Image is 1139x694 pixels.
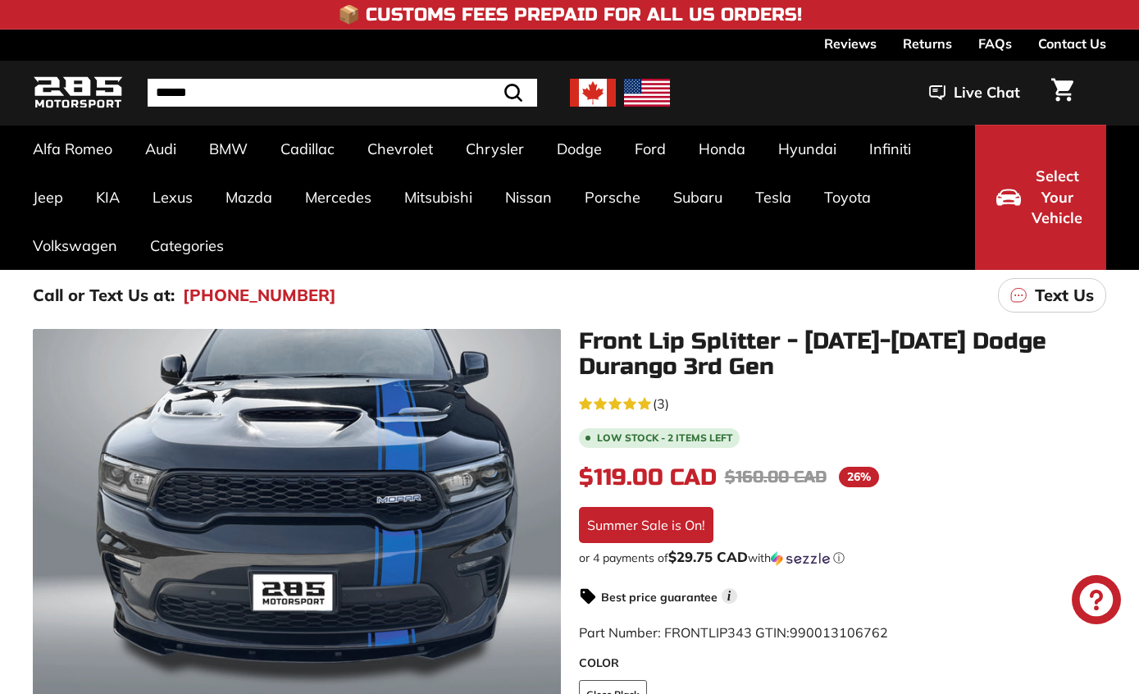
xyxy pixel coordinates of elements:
a: Ford [618,125,682,173]
div: Summer Sale is On! [579,507,713,543]
h1: Front Lip Splitter - [DATE]-[DATE] Dodge Durango 3rd Gen [579,329,1107,380]
span: $160.00 CAD [725,467,827,487]
p: Call or Text Us at: [33,283,175,308]
a: Volkswagen [16,221,134,270]
span: 26% [839,467,879,487]
a: Mitsubishi [388,173,489,221]
a: Lexus [136,173,209,221]
span: Live Chat [954,82,1020,103]
a: Honda [682,125,762,173]
a: Returns [903,30,952,57]
a: Cart [1041,65,1083,121]
a: KIA [80,173,136,221]
a: Mazda [209,173,289,221]
p: Text Us [1035,283,1094,308]
inbox-online-store-chat: Shopify online store chat [1067,575,1126,628]
a: Contact Us [1038,30,1106,57]
a: Jeep [16,173,80,221]
img: Sezzle [771,551,830,566]
h4: 📦 Customs Fees Prepaid for All US Orders! [338,5,802,25]
a: Alfa Romeo [16,125,129,173]
a: Tesla [739,173,808,221]
a: Categories [134,221,240,270]
span: 990013106762 [790,624,888,641]
input: Search [148,79,537,107]
a: Mercedes [289,173,388,221]
span: $119.00 CAD [579,463,717,491]
a: Infiniti [853,125,927,173]
a: Text Us [998,278,1106,313]
a: 5.0 rating (3 votes) [579,392,1107,413]
button: Live Chat [908,72,1041,113]
a: [PHONE_NUMBER] [183,283,336,308]
strong: Best price guarantee [601,590,718,605]
a: Chrysler [449,125,540,173]
a: Dodge [540,125,618,173]
a: Subaru [657,173,739,221]
span: (3) [653,394,669,413]
a: BMW [193,125,264,173]
div: or 4 payments of with [579,550,1107,566]
a: Audi [129,125,193,173]
span: i [722,588,737,604]
a: Chevrolet [351,125,449,173]
span: Part Number: FRONTLIP343 GTIN: [579,624,888,641]
a: Cadillac [264,125,351,173]
img: Logo_285_Motorsport_areodynamics_components [33,74,123,112]
span: Select Your Vehicle [1029,166,1085,229]
span: $29.75 CAD [668,548,748,565]
a: Porsche [568,173,657,221]
a: FAQs [978,30,1012,57]
span: Low stock - 2 items left [597,433,733,443]
button: Select Your Vehicle [975,125,1106,270]
a: Toyota [808,173,887,221]
a: Reviews [824,30,877,57]
label: COLOR [579,655,1107,672]
a: Hyundai [762,125,853,173]
a: Nissan [489,173,568,221]
div: or 4 payments of$29.75 CADwithSezzle Click to learn more about Sezzle [579,550,1107,566]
